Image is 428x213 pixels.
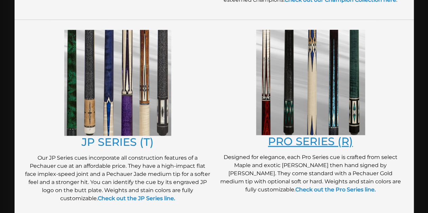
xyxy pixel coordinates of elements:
p: Designed for elegance, each Pro Series cue is crafted from select Maple and exotic [PERSON_NAME] ... [218,153,404,194]
a: PRO SERIES (R) [268,135,353,148]
a: Check out the JP Series line. [98,195,175,202]
a: JP SERIES (T) [82,135,154,149]
a: Check out the Pro Series line. [295,186,376,193]
p: Our JP Series cues incorporate all construction features of a Pechauer cue at an affordable price... [25,154,211,203]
